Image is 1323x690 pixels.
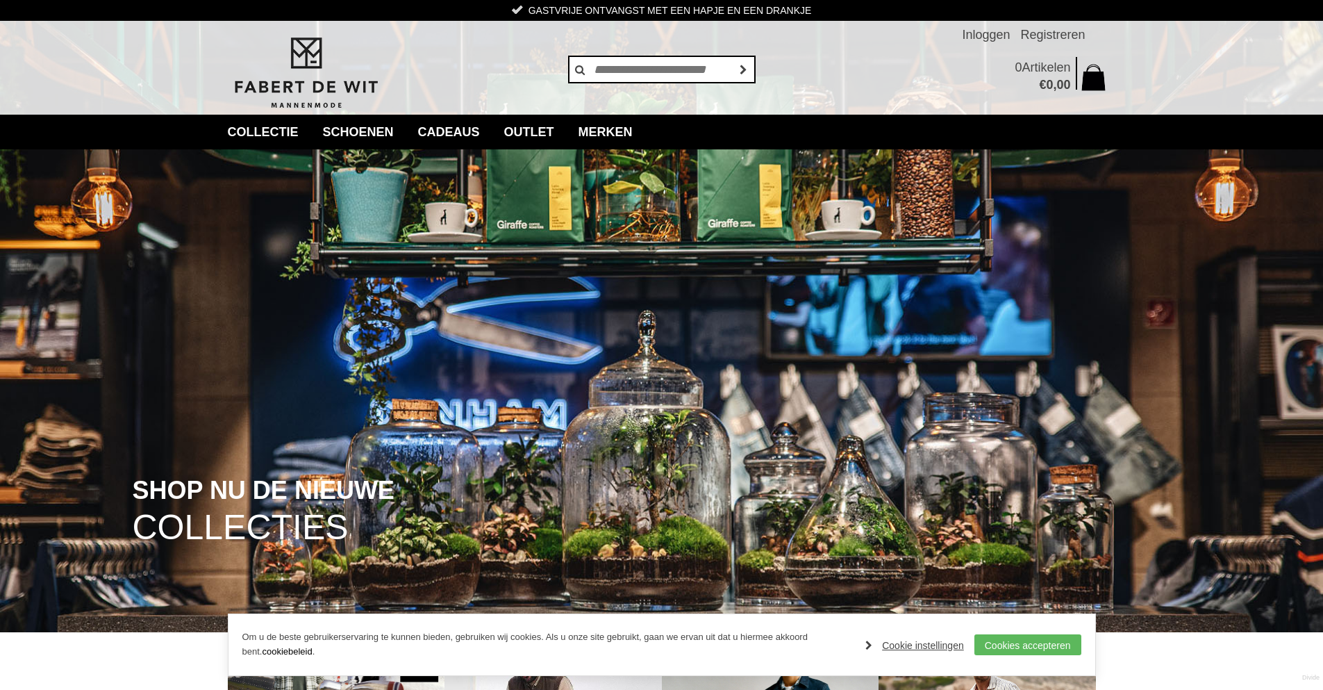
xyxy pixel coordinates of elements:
[408,115,490,149] a: Cadeaus
[1039,78,1046,92] span: €
[1022,60,1070,74] span: Artikelen
[313,115,404,149] a: Schoenen
[1015,60,1022,74] span: 0
[217,115,309,149] a: collectie
[1046,78,1053,92] span: 0
[1020,21,1085,49] a: Registreren
[974,634,1081,655] a: Cookies accepteren
[568,115,643,149] a: Merken
[962,21,1010,49] a: Inloggen
[133,510,349,545] span: COLLECTIES
[228,35,384,110] img: Fabert de Wit
[133,477,394,504] span: SHOP NU DE NIEUWE
[494,115,565,149] a: Outlet
[242,630,852,659] p: Om u de beste gebruikerservaring te kunnen bieden, gebruiken wij cookies. Als u onze site gebruik...
[1302,669,1320,687] a: Divide
[1056,78,1070,92] span: 00
[1053,78,1056,92] span: ,
[865,635,964,656] a: Cookie instellingen
[262,646,312,657] a: cookiebeleid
